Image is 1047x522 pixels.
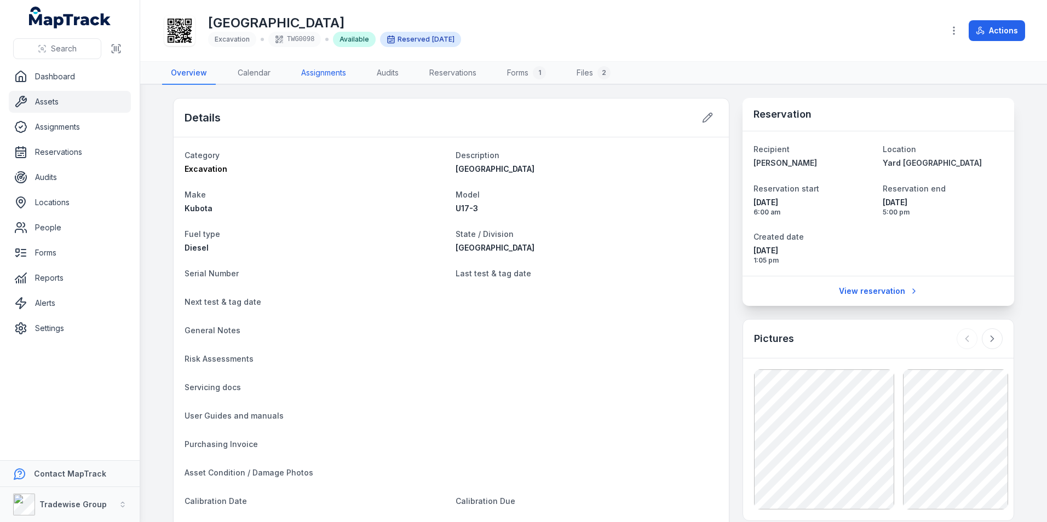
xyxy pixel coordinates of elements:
span: Calibration Date [185,496,247,506]
a: Assignments [292,62,355,85]
a: Calendar [229,62,279,85]
a: Overview [162,62,216,85]
span: Category [185,150,220,160]
a: Reservations [421,62,485,85]
span: Reservation end [883,184,946,193]
h3: Reservation [753,107,812,122]
span: Search [51,43,77,54]
time: 07/07/2025, 6:00:00 am [432,35,455,44]
span: Fuel type [185,229,220,239]
a: Forms [9,242,131,264]
span: Description [456,150,499,160]
button: Search [13,38,101,59]
span: Calibration Due [456,496,515,506]
span: Make [185,190,206,199]
a: Dashboard [9,66,131,88]
a: Assignments [9,116,131,138]
span: [DATE] [753,197,874,208]
a: Audits [368,62,407,85]
span: State / Division [456,229,514,239]
span: 6:00 am [753,208,874,217]
a: View reservation [832,281,925,301]
span: U17-3 [456,204,478,213]
time: 04/07/2025, 1:05:27 pm [753,245,874,265]
strong: Contact MapTrack [34,469,106,478]
a: Locations [9,192,131,213]
span: Last test & tag date [456,269,531,278]
span: Purchasing Invoice [185,439,258,449]
span: Servicing docs [185,382,241,392]
span: [DATE] [753,245,874,256]
span: Recipient [753,144,790,154]
a: Alerts [9,292,131,314]
a: Reservations [9,141,131,163]
a: Settings [9,317,131,339]
h3: Pictures [754,331,794,346]
span: Yard [GEOGRAPHIC_DATA] [883,158,982,167]
span: Diesel [185,243,209,252]
span: Kubota [185,204,212,213]
h2: Details [185,110,221,125]
div: 1 [533,66,546,79]
span: User Guides and manuals [185,411,284,420]
span: [GEOGRAPHIC_DATA] [456,243,534,252]
a: Forms1 [498,62,555,85]
span: Asset Condition / Damage Photos [185,468,313,477]
span: Serial Number [185,269,239,278]
span: General Notes [185,326,240,335]
a: Files2 [568,62,619,85]
span: [DATE] [432,35,455,43]
div: Reserved [380,32,461,47]
div: Available [333,32,376,47]
a: Audits [9,166,131,188]
span: 1:05 pm [753,256,874,265]
button: Actions [969,20,1025,41]
strong: Tradewise Group [39,500,107,509]
div: 2 [597,66,611,79]
a: Assets [9,91,131,113]
span: Reservation start [753,184,819,193]
span: [GEOGRAPHIC_DATA] [456,164,534,173]
a: [PERSON_NAME] [753,158,874,169]
span: Created date [753,232,804,241]
span: Excavation [215,35,250,43]
div: TWG0098 [268,32,321,47]
h1: [GEOGRAPHIC_DATA] [208,14,461,32]
a: Yard [GEOGRAPHIC_DATA] [883,158,1003,169]
span: Model [456,190,480,199]
time: 09/07/2025, 5:00:00 pm [883,197,1003,217]
span: Excavation [185,164,227,173]
span: [DATE] [883,197,1003,208]
time: 07/07/2025, 6:00:00 am [753,197,874,217]
span: Next test & tag date [185,297,261,306]
span: Location [883,144,916,154]
a: People [9,217,131,239]
a: Reports [9,267,131,289]
span: Risk Assessments [185,354,254,363]
span: 5:00 pm [883,208,1003,217]
a: MapTrack [29,7,111,28]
